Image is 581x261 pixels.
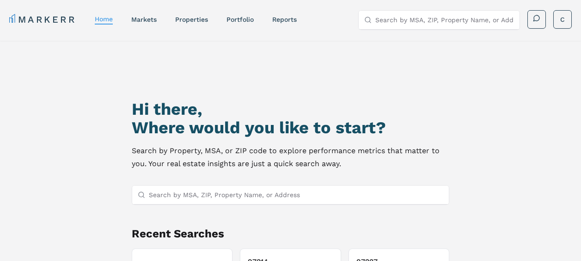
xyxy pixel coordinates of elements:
[131,16,157,23] a: markets
[175,16,208,23] a: properties
[132,144,450,170] p: Search by Property, MSA, or ZIP code to explore performance metrics that matter to you. Your real...
[9,13,76,26] a: MARKERR
[132,226,450,241] h2: Recent Searches
[95,15,113,23] a: home
[272,16,297,23] a: reports
[226,16,254,23] a: Portfolio
[560,15,565,24] span: C
[375,11,514,29] input: Search by MSA, ZIP, Property Name, or Address
[132,118,450,137] h2: Where would you like to start?
[149,186,444,204] input: Search by MSA, ZIP, Property Name, or Address
[553,10,572,29] button: C
[132,100,450,118] h1: Hi there,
